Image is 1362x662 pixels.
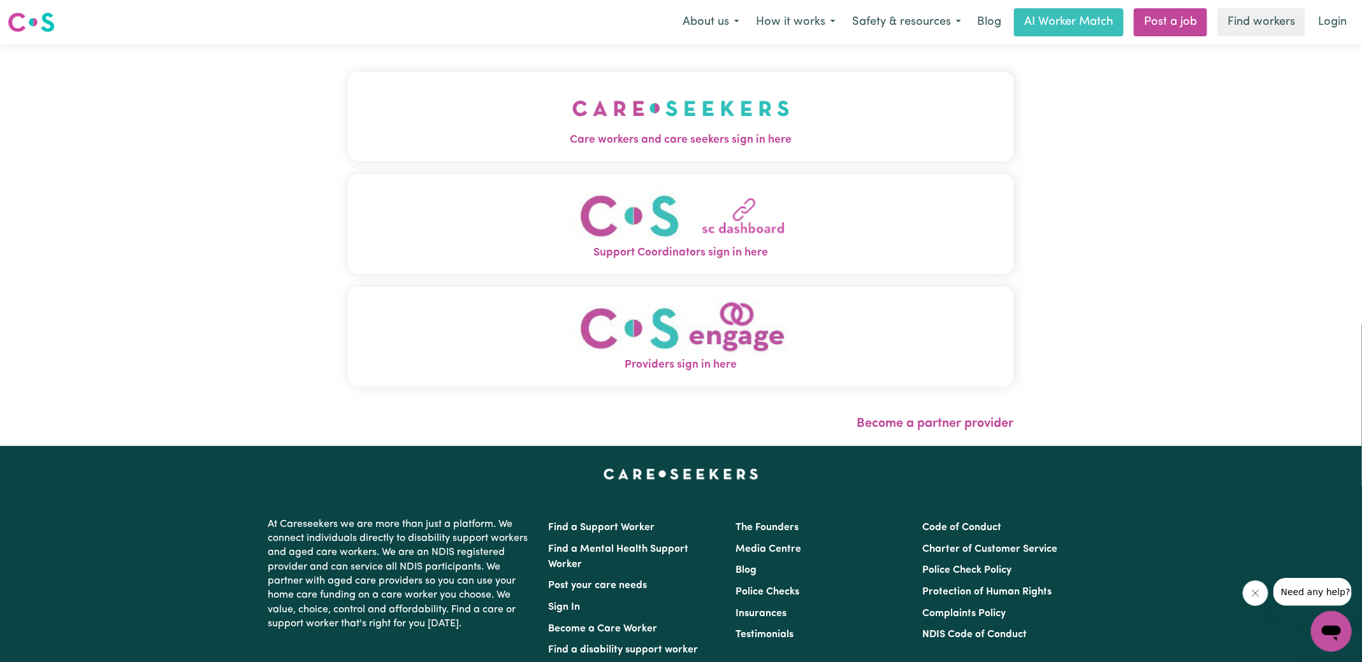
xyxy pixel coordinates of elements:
button: About us [674,9,748,36]
a: Become a Care Worker [549,624,658,634]
a: Media Centre [735,544,801,554]
img: Careseekers logo [8,11,55,34]
button: How it works [748,9,844,36]
span: Care workers and care seekers sign in here [348,132,1014,148]
a: NDIS Code of Conduct [922,630,1027,640]
button: Care workers and care seekers sign in here [348,72,1014,161]
a: Find a Support Worker [549,522,655,533]
a: Become a partner provider [857,417,1014,430]
span: Support Coordinators sign in here [348,245,1014,261]
a: Login [1310,8,1354,36]
a: Find a disability support worker [549,645,699,655]
a: Find a Mental Health Support Worker [549,544,689,570]
a: Testimonials [735,630,793,640]
a: Find workers [1217,8,1305,36]
a: Careseekers home page [604,469,758,479]
button: Support Coordinators sign in here [348,174,1014,274]
a: Police Check Policy [922,565,1011,575]
a: Code of Conduct [922,522,1001,533]
a: Charter of Customer Service [922,544,1057,554]
button: Providers sign in here [348,287,1014,387]
iframe: Message from company [1273,578,1352,606]
a: Blog [969,8,1009,36]
p: At Careseekers we are more than just a platform. We connect individuals directly to disability su... [268,512,533,637]
a: Post a job [1134,8,1207,36]
a: Police Checks [735,587,799,597]
a: Post your care needs [549,580,648,591]
iframe: Close message [1243,580,1268,606]
a: Protection of Human Rights [922,587,1052,597]
span: Providers sign in here [348,357,1014,373]
a: Careseekers logo [8,8,55,37]
a: Complaints Policy [922,608,1006,619]
a: Insurances [735,608,786,619]
a: The Founders [735,522,799,533]
iframe: Button to launch messaging window [1311,611,1352,652]
a: Blog [735,565,757,575]
a: AI Worker Match [1014,8,1124,36]
a: Sign In [549,602,581,612]
button: Safety & resources [844,9,969,36]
